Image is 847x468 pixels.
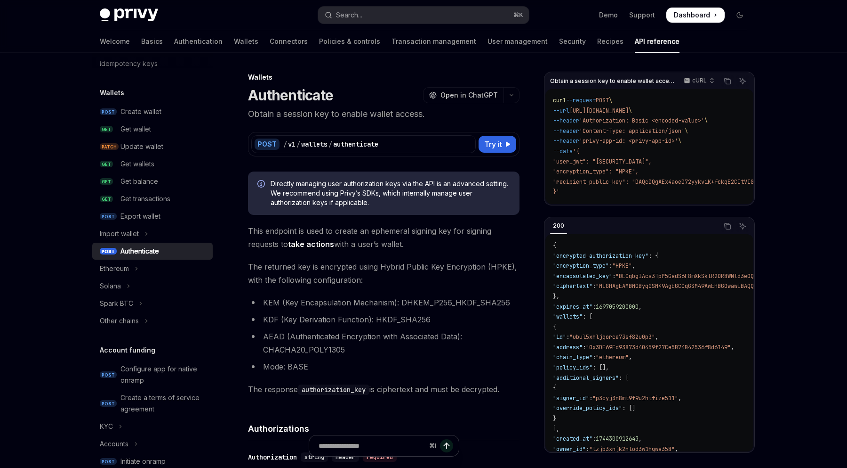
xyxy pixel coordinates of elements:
[553,394,589,402] span: "signer_id"
[583,313,592,320] span: : [
[392,30,476,53] a: Transaction management
[721,75,734,87] button: Copy the contents from the code block
[257,180,267,189] svg: Info
[234,30,258,53] a: Wallets
[596,435,639,443] span: 1744300912643
[566,333,569,341] span: :
[248,383,519,396] span: The response is ciphertext and must be decrypted.
[553,323,556,331] span: {
[609,97,612,104] span: \
[609,262,612,270] span: :
[553,384,556,392] span: {
[120,106,161,117] div: Create wallet
[100,87,124,99] h5: Wallets
[100,458,117,465] span: POST
[553,148,573,155] span: --data
[704,117,708,124] span: \
[553,435,592,443] span: "created_at"
[100,126,113,133] span: GET
[629,10,655,20] a: Support
[553,445,586,453] span: "owner_id"
[283,140,287,149] div: /
[592,364,609,371] span: : [],
[553,117,579,124] span: --header
[736,220,749,232] button: Ask AI
[100,280,121,292] div: Solana
[586,445,589,453] span: :
[639,303,642,311] span: ,
[100,263,129,274] div: Ethereum
[100,213,117,220] span: POST
[100,421,113,432] div: KYC
[92,190,213,207] a: GETGet transactions
[553,303,592,311] span: "expires_at"
[92,389,213,418] a: POSTCreate a terms of service agreement
[248,422,519,435] h4: Authorizations
[288,239,334,249] a: take actions
[440,90,498,100] span: Open in ChatGPT
[248,73,519,82] div: Wallets
[100,248,117,255] span: POST
[632,262,635,270] span: ,
[553,168,639,175] span: "encryption_type": "HPKE",
[553,404,622,412] span: "override_policy_ids"
[513,11,523,19] span: ⌘ K
[440,439,453,452] button: Send message
[120,456,166,467] div: Initiate onramp
[120,123,151,135] div: Get wallet
[271,179,510,207] span: Directly managing user authorization keys via the API is an advanced setting. We recommend using ...
[120,363,207,386] div: Configure app for native onramp
[92,361,213,389] a: POSTConfigure app for native onramp
[648,252,658,260] span: : {
[92,173,213,190] a: GETGet balance
[92,295,213,312] button: Toggle Spark BTC section
[120,193,170,205] div: Get transactions
[629,353,632,361] span: ,
[553,364,592,371] span: "policy_ids"
[553,353,592,361] span: "chain_type"
[553,333,566,341] span: "id"
[333,140,378,149] div: authenticate
[553,293,559,300] span: },
[553,344,583,351] span: "address"
[301,140,328,149] div: wallets
[550,220,567,231] div: 200
[141,30,163,53] a: Basics
[679,73,719,89] button: cURL
[318,7,529,24] button: Open search
[569,107,629,115] span: [URL][DOMAIN_NAME]
[592,353,596,361] span: :
[248,107,519,121] p: Obtain a session key to enable wallet access.
[92,243,213,260] a: POSTAuthenticate
[100,345,155,356] h5: Account funding
[100,196,113,203] span: GET
[248,224,519,251] span: This endpoint is used to create an ephemeral signing key for signing requests to with a user’s wa...
[100,315,139,327] div: Other chains
[573,148,579,155] span: '{
[589,394,592,402] span: :
[120,158,154,170] div: Get wallets
[553,425,559,433] span: ],
[92,121,213,138] a: GETGet wallet
[248,260,519,287] span: The returned key is encrypted using Hybrid Public Key Encryption (HPKE), with the following confi...
[336,9,362,21] div: Search...
[423,87,503,103] button: Open in ChatGPT
[596,353,629,361] span: "ethereum"
[566,97,596,104] span: --request
[120,392,207,415] div: Create a terms of service agreement
[553,188,559,196] span: }'
[100,178,113,185] span: GET
[298,385,369,395] code: authorization_key
[248,360,519,373] li: Mode: BASE
[92,278,213,295] button: Toggle Solana section
[579,117,704,124] span: 'Authorization: Basic <encoded-value>'
[592,435,596,443] span: :
[674,10,710,20] span: Dashboard
[100,400,117,407] span: POST
[597,30,623,53] a: Recipes
[248,87,333,104] h1: Authenticate
[174,30,223,53] a: Authentication
[484,139,502,150] span: Try it
[120,141,163,152] div: Update wallet
[100,371,117,378] span: POST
